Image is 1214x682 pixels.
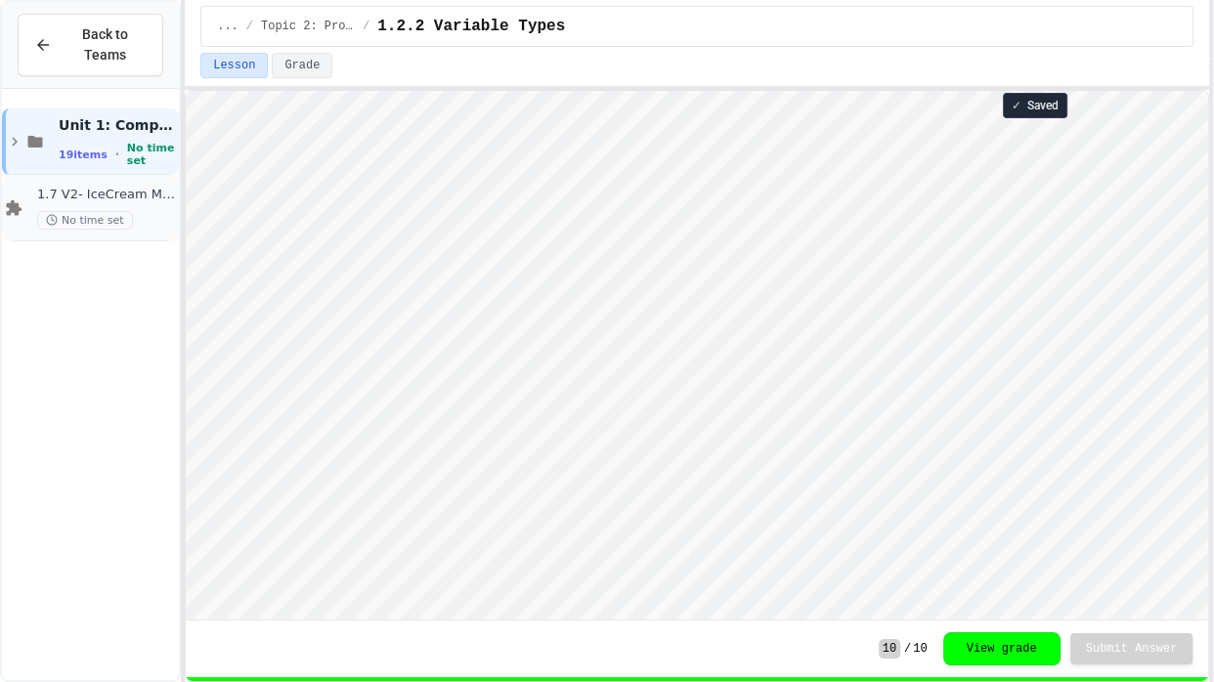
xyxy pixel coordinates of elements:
span: Back to Teams [64,24,147,65]
span: / [363,19,369,34]
span: ✓ [1012,98,1021,113]
span: 1.2.2 Variable Types [377,15,565,38]
span: 10 [913,641,927,657]
iframe: Snap! Programming Environment [186,91,1208,619]
span: / [246,19,253,34]
span: 1.7 V2- IceCream Machine Project [37,187,175,203]
span: No time set [37,211,133,230]
span: / [904,641,911,657]
span: ... [217,19,238,34]
span: 19 items [59,149,108,161]
button: Submit Answer [1070,633,1193,664]
button: Back to Teams [18,14,163,76]
span: Unit 1: Computational Thinking & Problem Solving [59,116,175,134]
span: • [115,147,119,162]
button: View grade [943,632,1061,665]
span: Submit Answer [1086,641,1178,657]
span: Saved [1027,98,1059,113]
span: Topic 2: Problem Decomposition and Logic Structures [261,19,355,34]
button: Grade [272,53,332,78]
span: 10 [879,639,900,659]
span: No time set [127,142,175,167]
button: Lesson [200,53,268,78]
